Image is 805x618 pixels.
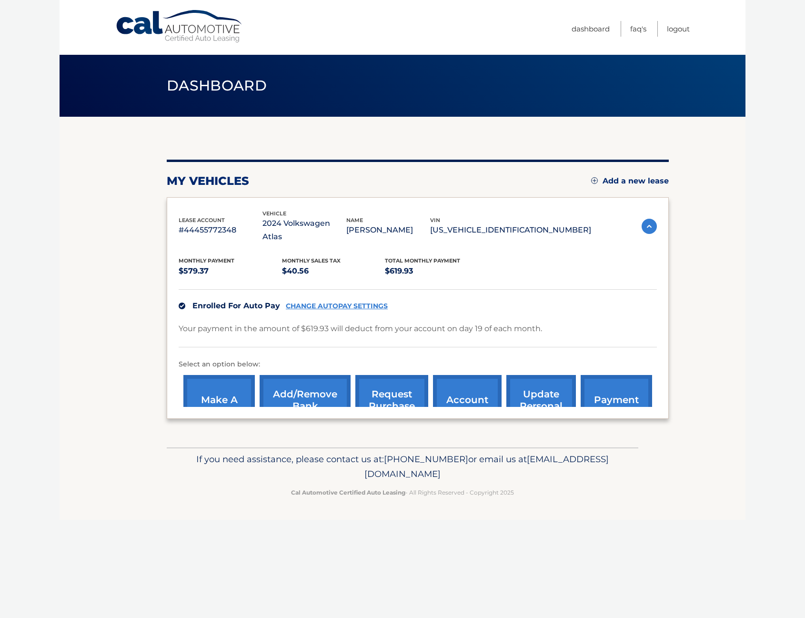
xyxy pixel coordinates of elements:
[179,322,542,335] p: Your payment in the amount of $619.93 will deduct from your account on day 19 of each month.
[282,257,341,264] span: Monthly sales Tax
[173,487,632,497] p: - All Rights Reserved - Copyright 2025
[591,176,669,186] a: Add a new lease
[581,375,652,437] a: payment history
[291,489,405,496] strong: Cal Automotive Certified Auto Leasing
[385,264,488,278] p: $619.93
[430,223,591,237] p: [US_VEHICLE_IDENTIFICATION_NUMBER]
[179,359,657,370] p: Select an option below:
[179,264,282,278] p: $579.37
[346,217,363,223] span: name
[355,375,428,437] a: request purchase price
[385,257,460,264] span: Total Monthly Payment
[667,21,690,37] a: Logout
[192,301,280,310] span: Enrolled For Auto Pay
[346,223,430,237] p: [PERSON_NAME]
[173,452,632,482] p: If you need assistance, please contact us at: or email us at
[262,210,286,217] span: vehicle
[630,21,646,37] a: FAQ's
[572,21,610,37] a: Dashboard
[286,302,388,310] a: CHANGE AUTOPAY SETTINGS
[430,217,440,223] span: vin
[179,303,185,309] img: check.svg
[183,375,255,437] a: make a payment
[179,257,234,264] span: Monthly Payment
[115,10,244,43] a: Cal Automotive
[167,77,267,94] span: Dashboard
[642,219,657,234] img: accordion-active.svg
[179,217,225,223] span: lease account
[591,177,598,184] img: add.svg
[260,375,351,437] a: Add/Remove bank account info
[282,264,385,278] p: $40.56
[433,375,502,437] a: account details
[167,174,249,188] h2: my vehicles
[179,223,262,237] p: #44455772348
[262,217,346,243] p: 2024 Volkswagen Atlas
[506,375,576,437] a: update personal info
[384,454,468,465] span: [PHONE_NUMBER]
